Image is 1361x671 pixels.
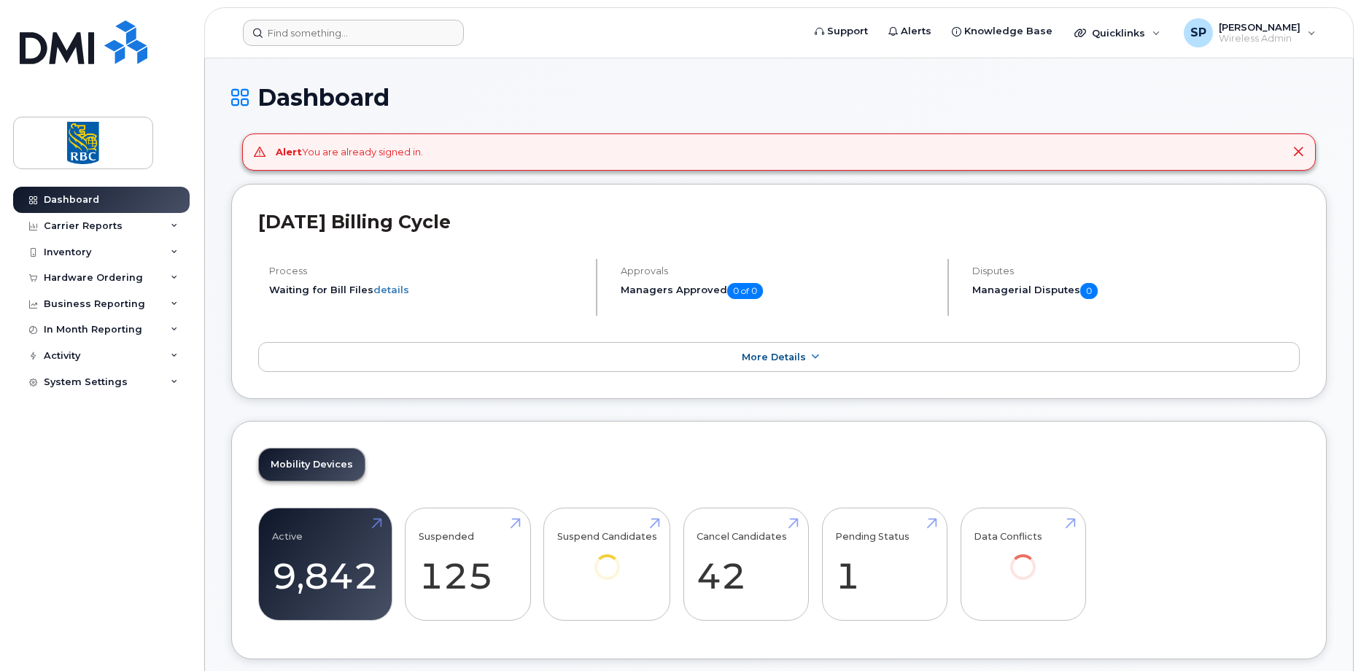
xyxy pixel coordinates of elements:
h5: Managerial Disputes [972,283,1300,299]
a: Data Conflicts [974,516,1072,600]
div: You are already signed in. [276,145,423,159]
span: More Details [742,352,806,362]
strong: Alert [276,146,302,158]
h5: Managers Approved [621,283,935,299]
span: 0 [1080,283,1098,299]
a: Mobility Devices [259,449,365,481]
a: details [373,284,409,295]
a: Suspend Candidates [557,516,657,600]
h4: Approvals [621,265,935,276]
a: Suspended 125 [419,516,517,613]
h4: Process [269,265,583,276]
h4: Disputes [972,265,1300,276]
h1: Dashboard [231,85,1327,110]
li: Waiting for Bill Files [269,283,583,297]
a: Active 9,842 [272,516,379,613]
span: 0 of 0 [727,283,763,299]
h2: [DATE] Billing Cycle [258,211,1300,233]
a: Pending Status 1 [835,516,934,613]
a: Cancel Candidates 42 [697,516,795,613]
